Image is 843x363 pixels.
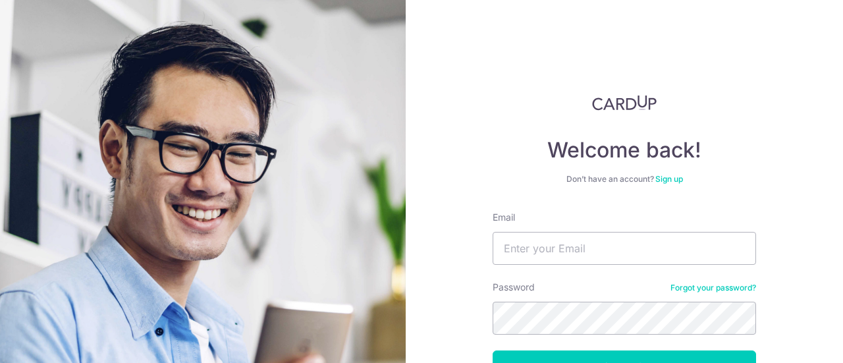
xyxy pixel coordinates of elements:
[493,174,756,184] div: Don’t have an account?
[592,95,657,111] img: CardUp Logo
[493,137,756,163] h4: Welcome back!
[670,283,756,293] a: Forgot your password?
[493,232,756,265] input: Enter your Email
[493,281,535,294] label: Password
[493,211,515,224] label: Email
[655,174,683,184] a: Sign up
